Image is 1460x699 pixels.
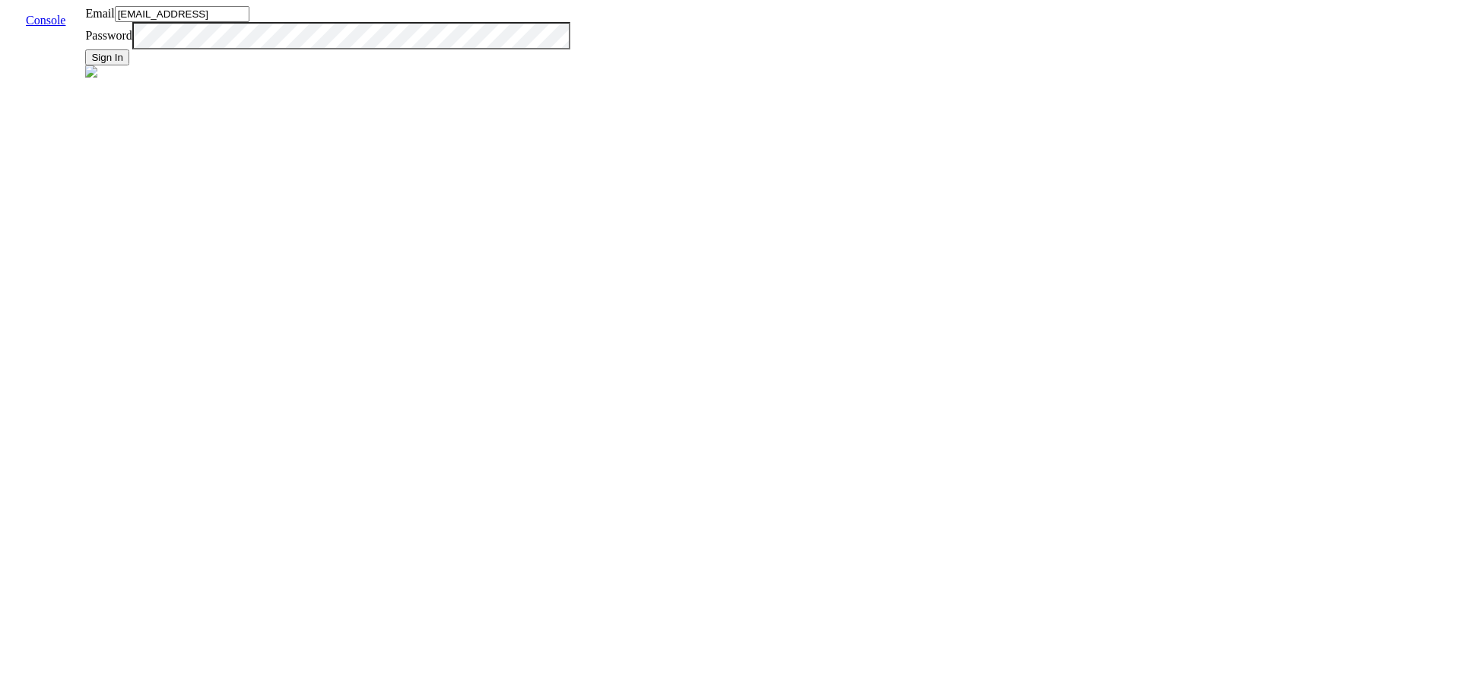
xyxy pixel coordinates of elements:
[85,49,129,65] button: Sign In
[85,29,132,42] label: Password
[115,6,249,22] input: Email
[85,7,114,20] label: Email
[85,65,97,78] img: azure.svg
[14,14,78,27] a: Console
